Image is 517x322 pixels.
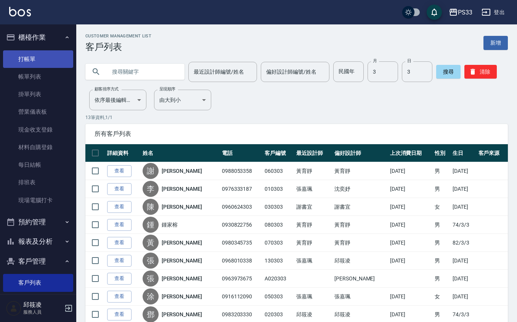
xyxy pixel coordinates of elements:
a: [PERSON_NAME] [162,275,202,282]
div: 張 [143,253,159,269]
button: 登出 [478,5,508,19]
td: 黃育靜 [294,234,332,252]
th: 上次消費日期 [388,144,433,162]
td: [DATE] [388,198,433,216]
td: 男 [433,234,451,252]
td: [DATE] [388,252,433,270]
td: [DATE] [451,198,476,216]
td: 男 [433,180,451,198]
button: 報表及分析 [3,232,73,251]
a: [PERSON_NAME] [162,257,202,264]
img: Logo [9,7,31,16]
td: 74/3/3 [451,216,476,234]
td: 女 [433,288,451,306]
a: 現金收支登錄 [3,121,73,138]
label: 顧客排序方式 [95,86,119,92]
h2: Customer Management List [85,34,151,39]
td: 070303 [263,234,294,252]
td: [DATE] [451,270,476,288]
td: 82/3/3 [451,234,476,252]
div: 由大到小 [154,90,211,110]
td: [DATE] [451,288,476,306]
h5: 邱筱凌 [23,301,62,309]
td: [DATE] [388,216,433,234]
div: 鍾 [143,217,159,233]
button: 清除 [464,65,497,79]
a: 查看 [107,291,132,303]
td: [DATE] [451,162,476,180]
td: 張嘉珮 [332,288,388,306]
div: 涂 [143,288,159,304]
th: 生日 [451,144,476,162]
td: 沈奕妤 [332,180,388,198]
td: 0968010338 [220,252,263,270]
button: save [427,5,442,20]
th: 詳細資料 [105,144,141,162]
a: 掛單列表 [3,85,73,103]
td: 男 [433,162,451,180]
td: [DATE] [388,180,433,198]
div: PS33 [458,8,472,17]
td: 0916112090 [220,288,263,306]
td: 130303 [263,252,294,270]
td: 謝書宜 [332,198,388,216]
td: [DATE] [451,252,476,270]
td: [DATE] [388,162,433,180]
a: [PERSON_NAME] [162,185,202,193]
a: 帳單列表 [3,68,73,85]
td: 050303 [263,288,294,306]
td: 謝書宜 [294,198,332,216]
td: 張嘉珮 [294,288,332,306]
a: 查看 [107,201,132,213]
td: 男 [433,216,451,234]
img: Person [6,301,21,316]
th: 性別 [433,144,451,162]
td: [PERSON_NAME] [332,270,388,288]
div: 陳 [143,199,159,215]
a: 客戶列表 [3,274,73,291]
th: 電話 [220,144,263,162]
td: 0930822756 [220,216,263,234]
a: [PERSON_NAME] [162,293,202,300]
td: 邱筱凌 [332,252,388,270]
td: 0963973675 [220,270,263,288]
td: 黃育靜 [332,216,388,234]
button: PS33 [446,5,475,20]
td: [DATE] [388,234,433,252]
td: 黃育靜 [332,162,388,180]
td: 張嘉珮 [294,252,332,270]
a: [PERSON_NAME] [162,203,202,211]
button: 預約管理 [3,212,73,232]
td: [DATE] [451,180,476,198]
button: 搜尋 [436,65,461,79]
th: 姓名 [141,144,220,162]
div: 張 [143,270,159,287]
div: 謝 [143,163,159,179]
a: 材料自購登錄 [3,138,73,156]
a: 營業儀表板 [3,103,73,121]
td: 0988053358 [220,162,263,180]
td: 男 [433,252,451,270]
a: 查看 [107,237,132,249]
td: 0960624303 [220,198,263,216]
a: 查看 [107,165,132,177]
div: 李 [143,181,159,197]
td: 黃育靜 [294,216,332,234]
a: 卡券管理 [3,292,73,309]
a: 查看 [107,309,132,320]
p: 13 筆資料, 1 / 1 [85,114,508,121]
td: 010303 [263,180,294,198]
button: 客戶管理 [3,251,73,271]
label: 日 [407,58,411,64]
p: 服務人員 [23,309,62,316]
a: 排班表 [3,174,73,191]
td: 060303 [263,162,294,180]
label: 月 [373,58,377,64]
a: 查看 [107,219,132,231]
td: 男 [433,270,451,288]
td: [DATE] [388,288,433,306]
a: [PERSON_NAME] [162,239,202,246]
a: 鍾家榕 [162,221,178,229]
a: 新增 [483,36,508,50]
td: 080303 [263,216,294,234]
